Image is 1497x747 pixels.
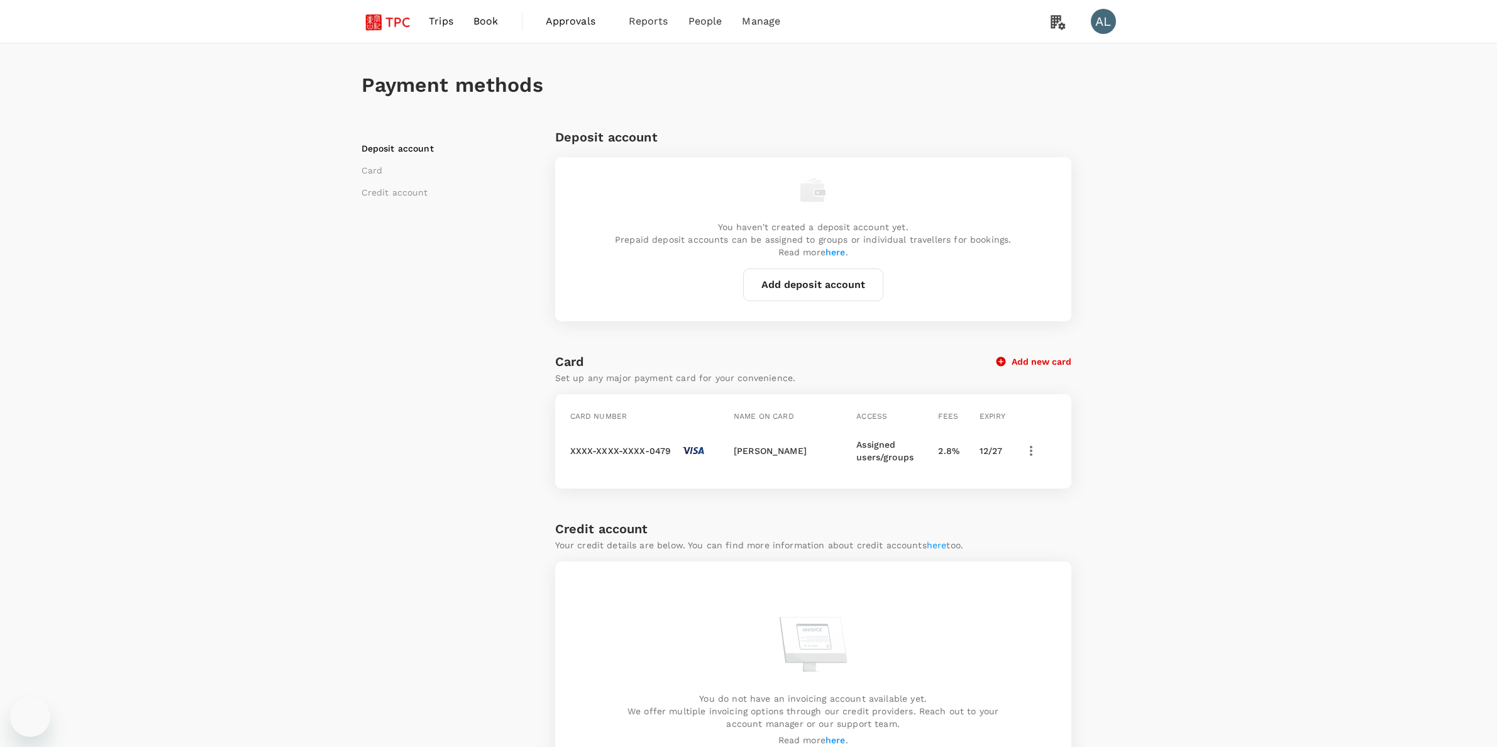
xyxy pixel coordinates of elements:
[555,372,997,384] p: Set up any major payment card for your convenience.
[555,539,964,551] p: Your credit details are below. You can find more information about credit accounts too.
[362,142,519,155] li: Deposit account
[938,445,974,457] p: 2.8 %
[429,14,453,29] span: Trips
[570,445,671,457] p: XXXX-XXXX-XXXX-0479
[676,441,710,460] img: visa
[826,247,846,257] a: here
[980,445,1015,457] p: 12 / 27
[590,692,1036,730] p: You do not have an invoicing account available yet. We offer multiple invoicing options through o...
[742,14,780,29] span: Manage
[927,540,947,550] a: here
[800,177,826,202] img: empty
[570,412,627,421] span: Card number
[980,412,1006,421] span: Expiry
[362,74,1136,97] h1: Payment methods
[555,127,658,147] h6: Deposit account
[997,356,1071,367] button: Add new card
[546,14,609,29] span: Approvals
[362,186,519,199] li: Credit account
[615,221,1011,258] p: You haven't created a deposit account yet. Prepaid deposit accounts can be assigned to groups or ...
[856,440,914,462] span: Assigned users/groups
[362,8,419,35] img: Tsao Pao Chee Group Pte Ltd
[734,445,851,457] p: [PERSON_NAME]
[10,697,50,737] iframe: Button to launch messaging window
[826,735,846,745] a: here
[362,164,519,177] li: Card
[473,14,499,29] span: Book
[734,412,794,421] span: Name on card
[856,412,887,421] span: Access
[1091,9,1116,34] div: AL
[938,412,958,421] span: Fees
[688,14,722,29] span: People
[590,734,1036,746] p: Read more .
[629,14,668,29] span: Reports
[555,351,997,372] h6: Card
[743,268,883,301] button: Add deposit account
[555,519,648,539] h6: Credit account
